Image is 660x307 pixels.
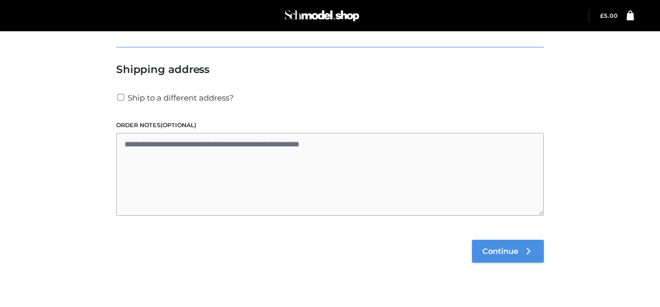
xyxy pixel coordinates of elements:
a: £5.00 [600,13,618,19]
img: Schmodel Admin 964 [283,5,361,26]
span: Ship to a different address? [128,93,234,103]
label: Order notes [116,120,544,130]
span: £ [600,13,604,19]
a: Continue [472,240,544,263]
span: Continue [482,247,518,256]
input: Ship to a different address? [116,94,126,101]
span: (optional) [160,121,196,129]
h3: Shipping address [116,63,544,76]
bdi: 5.00 [600,13,618,19]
